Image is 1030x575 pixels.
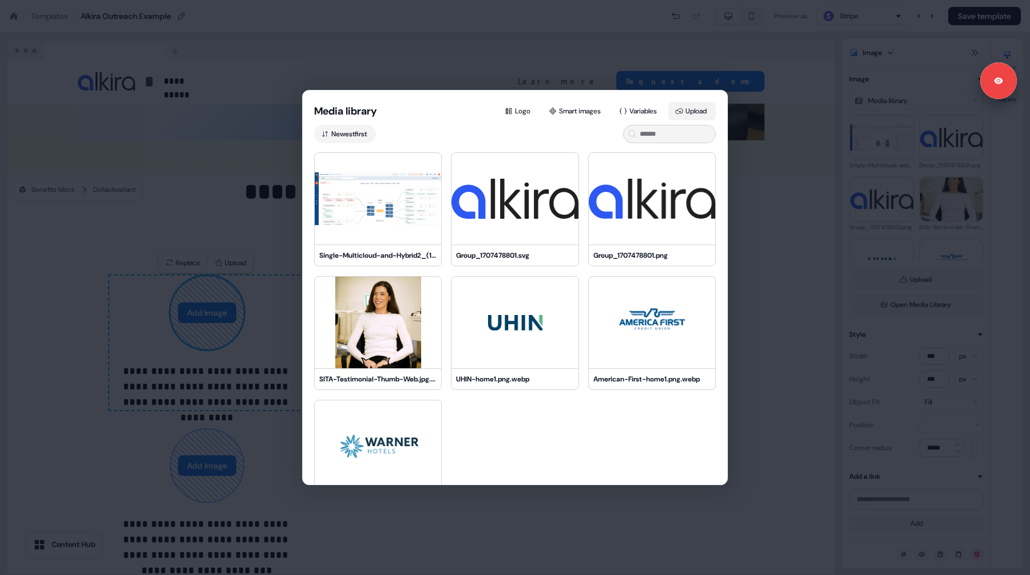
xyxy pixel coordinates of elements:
[589,277,715,368] img: American-First-home1.png.webp
[319,250,437,261] div: Single-Multicloud-and-Hybrid2_(1).svg
[542,102,610,120] button: Smart images
[314,104,377,118] button: Media library
[314,125,376,143] button: Newestfirst
[498,102,540,120] button: Logo
[315,153,441,245] img: Single-Multicloud-and-Hybrid2_(1).svg
[315,277,441,368] img: SITA-Testimonial-Thumb-Web.jpg.webp
[593,373,711,385] div: American-First-home1.png.webp
[589,153,715,245] img: Group_1707478801.png
[451,153,578,245] img: Group_1707478801.svg
[612,102,666,120] button: Variables
[593,250,711,261] div: Group_1707478801.png
[456,373,573,385] div: UHIN-home1.png.webp
[456,250,573,261] div: Group_1707478801.svg
[668,102,716,120] button: Upload
[451,277,578,368] img: UHIN-home1.png.webp
[319,373,437,385] div: SITA-Testimonial-Thumb-Web.jpg.webp
[315,400,441,492] img: Warner-hotels-home2.png.webp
